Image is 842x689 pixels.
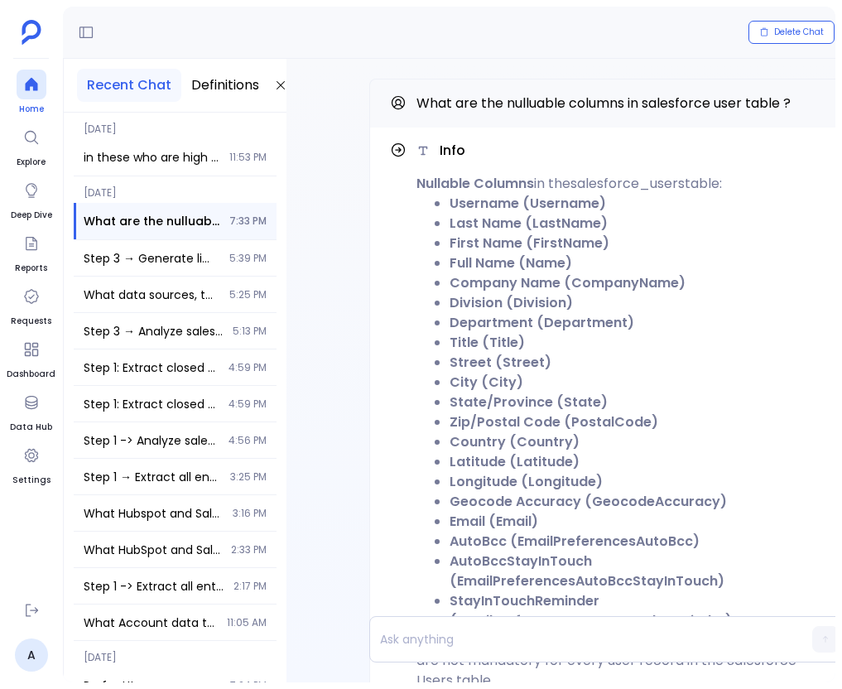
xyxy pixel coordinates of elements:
[84,323,223,340] span: Step 3 → Analyze sales cycle length distribution across industries from Step 2 Take results from ...
[450,472,603,491] strong: Longitude (Longitude)
[77,69,181,102] button: Recent Chat
[230,470,267,484] span: 3:25 PM
[84,396,219,412] span: Step 1: Extract closed won opportunities from last 6 months with account industry information and...
[10,388,52,434] a: Data Hub
[450,234,609,253] strong: First Name (FirstName)
[12,474,51,487] span: Settings
[84,149,219,166] span: in these who are high value customers and which one should i focus the most to maximize profits?
[17,156,46,169] span: Explore
[748,21,835,44] button: Delete Chat
[17,123,46,169] a: Explore
[227,616,267,629] span: 11:05 AM
[84,505,223,522] span: What Hubspot and Salesforce tables are available? Show me the tables for contacts, leads, account...
[450,432,580,451] strong: Country (Country)
[233,580,267,593] span: 2:17 PM
[450,293,573,312] strong: Division (Division)
[233,507,267,520] span: 3:16 PM
[84,469,220,485] span: Step 1 → Extract all enterprise customers with ARR greater than 50k including owner details using...
[17,103,46,116] span: Home
[11,282,51,328] a: Requests
[440,141,465,161] span: Info
[84,614,217,631] span: What Account data tables are available? Show me the structure of Account tables including fields ...
[12,441,51,487] a: Settings
[774,26,824,38] span: Delete Chat
[7,368,55,381] span: Dashboard
[22,20,41,45] img: petavue logo
[229,397,267,411] span: 4:59 PM
[450,214,608,233] strong: Last Name (LastName)
[229,434,267,447] span: 4:56 PM
[229,361,267,374] span: 4:59 PM
[11,209,52,222] span: Deep Dive
[181,69,269,102] button: Definitions
[416,174,829,194] p: in the table:
[84,578,224,595] span: Step 1 -> Extract all enterprise customers with ARR greater than 50k using Customer key definitio...
[450,393,608,412] strong: State/Province (State)
[229,288,267,301] span: 5:25 PM
[416,94,791,113] span: What are the nulluable columns in salesforce user table ?
[84,287,219,303] span: What data sources, tables, and columns are available for calculating Deal Velocity? I need to und...
[229,214,267,228] span: 7:33 PM
[450,532,700,551] strong: AutoBcc (EmailPreferencesAutoBcc)
[450,373,523,392] strong: City (City)
[450,253,572,272] strong: Full Name (Name)
[450,412,658,431] strong: Zip/Postal Code (PostalCode)
[233,325,267,338] span: 5:13 PM
[10,421,52,434] span: Data Hub
[7,335,55,381] a: Dashboard
[450,552,724,590] strong: AutoBccStayInTouch (EmailPreferencesAutoBccStayInTouch)
[450,333,525,352] strong: Title (Title)
[11,315,51,328] span: Requests
[231,543,267,556] span: 2:33 PM
[74,176,277,200] span: [DATE]
[450,273,686,292] strong: Company Name (CompanyName)
[450,492,727,511] strong: Geocode Accuracy (GeocodeAccuracy)
[450,353,551,372] strong: Street (Street)
[84,213,219,229] span: What are the nulluable columns in salesforce user table ?
[15,229,47,275] a: Reports
[84,250,219,267] span: Step 3 → Generate limited leaderboard report with data availability disclaimer Create final leade...
[74,113,277,136] span: [DATE]
[450,194,606,213] strong: Username (Username)
[17,70,46,116] a: Home
[74,641,277,664] span: [DATE]
[450,591,732,630] strong: StayInTouchReminder (EmailPreferencesStayInTouchReminder)
[570,174,685,193] code: salesforce_users
[15,262,47,275] span: Reports
[84,542,221,558] span: What HubSpot and Salesforce data sources are available? Specifically looking for contact, lead, a...
[11,176,52,222] a: Deep Dive
[450,512,538,531] strong: Email (Email)
[84,432,219,449] span: Step 1 -> Analyze sales cycle length distribution by industry using the extracted closed won oppo...
[229,151,267,164] span: 11:53 PM
[229,252,267,265] span: 5:39 PM
[450,313,634,332] strong: Department (Department)
[450,452,580,471] strong: Latitude (Latitude)
[416,174,534,193] strong: Nullable Columns
[84,359,219,376] span: Step 1: Extract closed won opportunities from last 6 months with account industry information and...
[15,638,48,672] a: A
